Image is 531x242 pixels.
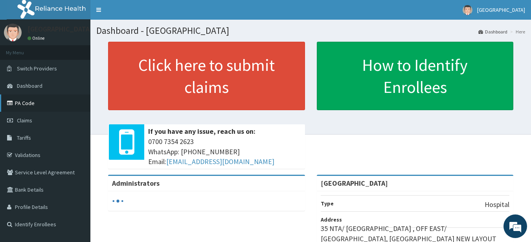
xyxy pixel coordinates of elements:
[463,5,472,15] img: User Image
[477,6,525,13] span: [GEOGRAPHIC_DATA]
[96,26,525,36] h1: Dashboard - [GEOGRAPHIC_DATA]
[321,179,388,188] strong: [GEOGRAPHIC_DATA]
[485,200,509,210] p: Hospital
[508,28,525,35] li: Here
[28,35,46,41] a: Online
[478,28,507,35] a: Dashboard
[4,24,22,41] img: User Image
[112,195,124,207] svg: audio-loading
[17,117,32,124] span: Claims
[112,179,160,188] b: Administrators
[321,216,342,223] b: Address
[148,137,301,167] span: 0700 7354 2623 WhatsApp: [PHONE_NUMBER] Email:
[108,42,305,110] a: Click here to submit claims
[317,42,514,110] a: How to Identify Enrollees
[28,26,92,33] p: [GEOGRAPHIC_DATA]
[148,127,255,136] b: If you have any issue, reach us on:
[17,82,42,89] span: Dashboard
[166,157,274,166] a: [EMAIL_ADDRESS][DOMAIN_NAME]
[17,65,57,72] span: Switch Providers
[321,200,334,207] b: Type
[17,134,31,141] span: Tariffs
